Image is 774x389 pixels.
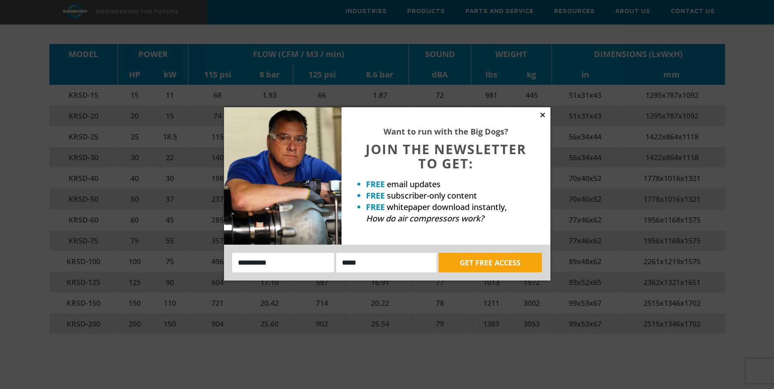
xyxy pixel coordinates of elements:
[384,126,508,137] strong: Want to run with the Big Dogs?
[387,190,477,201] span: subscriber-only content
[366,190,385,201] strong: FREE
[336,253,437,272] input: Email
[387,179,441,190] span: email updates
[366,201,385,212] strong: FREE
[387,201,507,212] span: whitepaper download instantly,
[366,140,526,172] span: JOIN THE NEWSLETTER TO GET:
[366,179,385,190] strong: FREE
[366,213,484,224] em: How do air compressors work?
[539,111,546,119] button: Close
[439,253,542,272] button: GET FREE ACCESS
[232,253,335,272] input: Name:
